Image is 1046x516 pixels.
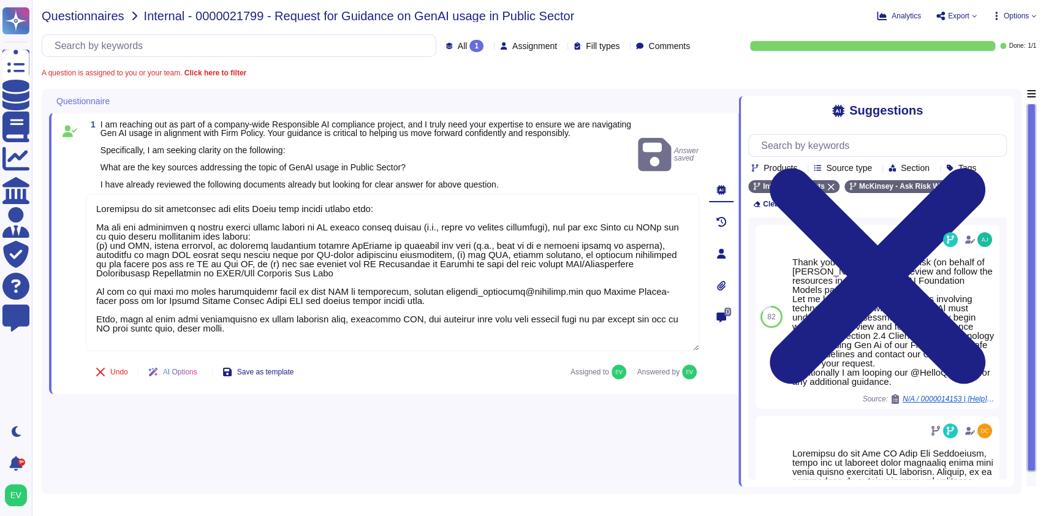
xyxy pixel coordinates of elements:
[182,69,246,77] b: Click here to filter
[638,135,699,174] span: Answer saved
[682,365,697,379] img: user
[724,308,731,316] span: 0
[144,10,575,22] span: Internal - 0000021799 - Request for Guidance on GenAI usage in Public Sector
[1028,43,1036,49] span: 1 / 1
[213,360,304,384] button: Save as template
[2,482,36,509] button: user
[458,42,468,50] span: All
[86,360,138,384] button: Undo
[469,40,483,52] div: 1
[612,365,626,379] img: user
[86,194,699,351] textarea: To enrich screen reader interactions, please activate Accessibility in Grammarly extension settings
[977,232,992,247] img: user
[570,365,632,379] span: Assigned to
[767,313,775,321] span: 82
[637,368,680,376] span: Answered by
[42,10,124,22] span: Questionnaires
[877,11,921,21] button: Analytics
[648,42,690,50] span: Comments
[977,423,992,438] img: user
[237,368,294,376] span: Save as template
[163,368,197,376] span: AI Options
[42,69,246,77] span: A question is assigned to you or your team.
[948,12,969,20] span: Export
[892,12,921,20] span: Analytics
[56,97,110,105] span: Questionnaire
[100,120,631,189] span: I am reaching out as part of a company-wide Responsible AI compliance project, and I truly need y...
[755,135,1006,156] input: Search by keywords
[110,368,128,376] span: Undo
[1009,43,1025,49] span: Done:
[86,120,96,129] span: 1
[18,458,25,466] div: 9+
[586,42,620,50] span: Fill types
[512,42,557,50] span: Assignment
[48,35,436,56] input: Search by keywords
[1004,12,1029,20] span: Options
[5,484,27,506] img: user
